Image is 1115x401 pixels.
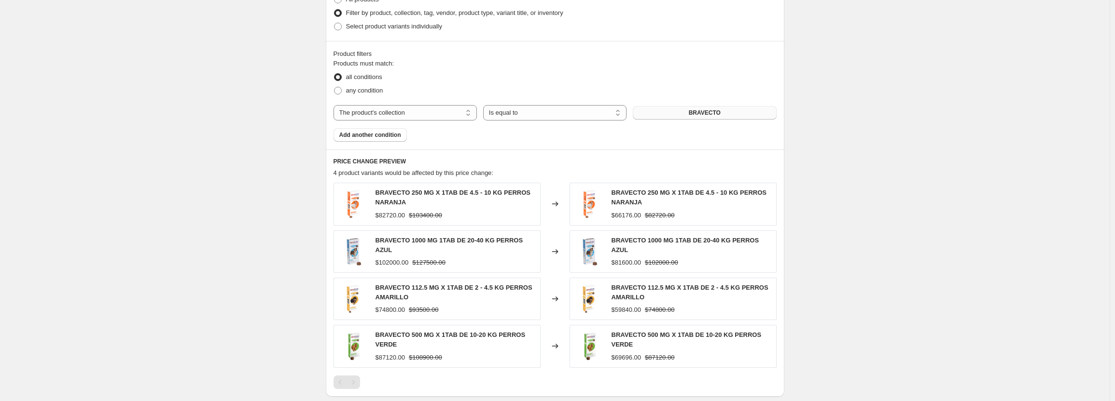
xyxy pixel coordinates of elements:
[689,109,721,117] span: BRAVECTO
[612,237,759,254] span: BRAVECTO 1000 MG 1TAB DE 20-40 KG PERROS AZUL
[409,211,442,220] strike: $103400.00
[645,211,674,220] strike: $82720.00
[575,189,604,218] img: ROYI5_36_80x.png
[409,353,442,362] strike: $108900.00
[612,211,641,220] div: $66176.00
[376,211,405,220] div: $82720.00
[612,305,641,315] div: $59840.00
[346,9,563,16] span: Filter by product, collection, tag, vendor, product type, variant title, or inventory
[334,128,407,142] button: Add another condition
[645,353,674,362] strike: $87120.00
[334,158,777,165] h6: PRICE CHANGE PREVIEW
[612,189,767,206] span: BRAVECTO 250 MG X 1TAB DE 4.5 - 10 KG PERROS NARANJA
[376,258,409,267] div: $102000.00
[409,305,438,315] strike: $93500.00
[376,237,523,254] span: BRAVECTO 1000 MG 1TAB DE 20-40 KG PERROS AZUL
[645,305,674,315] strike: $74800.00
[376,331,526,348] span: BRAVECTO 500 MG X 1TAB DE 10-20 KG PERROS VERDE
[334,169,493,176] span: 4 product variants would be affected by this price change:
[334,60,394,67] span: Products must match:
[339,332,368,361] img: ROYI5_37_80x.png
[575,237,604,266] img: ROYI5_33_80x.png
[346,23,442,30] span: Select product variants individually
[645,258,678,267] strike: $102000.00
[376,353,405,362] div: $87120.00
[612,353,641,362] div: $69696.00
[612,258,641,267] div: $81600.00
[575,332,604,361] img: ROYI5_37_80x.png
[633,106,776,120] button: BRAVECTO
[346,73,382,80] span: all conditions
[339,189,368,218] img: ROYI5_36_80x.png
[339,131,401,139] span: Add another condition
[376,305,405,315] div: $74800.00
[412,258,446,267] strike: $127500.00
[612,331,762,348] span: BRAVECTO 500 MG X 1TAB DE 10-20 KG PERROS VERDE
[339,284,368,313] img: ROYI5_34_80x.png
[334,49,777,59] div: Product filters
[612,284,768,301] span: BRAVECTO 112.5 MG X 1TAB DE 2 - 4.5 KG PERROS AMARILLO
[339,237,368,266] img: ROYI5_33_80x.png
[376,189,530,206] span: BRAVECTO 250 MG X 1TAB DE 4.5 - 10 KG PERROS NARANJA
[334,375,360,389] nav: Pagination
[575,284,604,313] img: ROYI5_34_80x.png
[376,284,532,301] span: BRAVECTO 112.5 MG X 1TAB DE 2 - 4.5 KG PERROS AMARILLO
[346,87,383,94] span: any condition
